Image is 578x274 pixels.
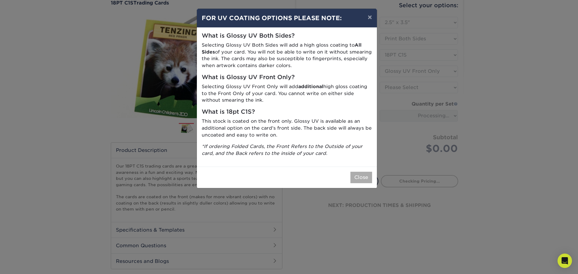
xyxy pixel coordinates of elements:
i: *If ordering Folded Cards, the Front Refers to the Outside of your card, and the Back refers to t... [202,143,362,156]
strong: All Sides [202,42,362,55]
h5: What is Glossy UV Both Sides? [202,32,372,39]
h5: What is Glossy UV Front Only? [202,74,372,81]
h5: What is 18pt C1S? [202,109,372,115]
p: Selecting Glossy UV Both Sides will add a high gloss coating to of your card. You will not be abl... [202,42,372,69]
button: Close [350,172,372,183]
strong: additional [298,84,323,89]
p: This stock is coated on the front only. Glossy UV is available as an additional option on the car... [202,118,372,138]
p: Selecting Glossy UV Front Only will add high gloss coating to the Front Only of your card. You ca... [202,83,372,104]
h4: FOR UV COATING OPTIONS PLEASE NOTE: [202,14,372,23]
button: × [363,9,377,26]
div: Open Intercom Messenger [558,254,572,268]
